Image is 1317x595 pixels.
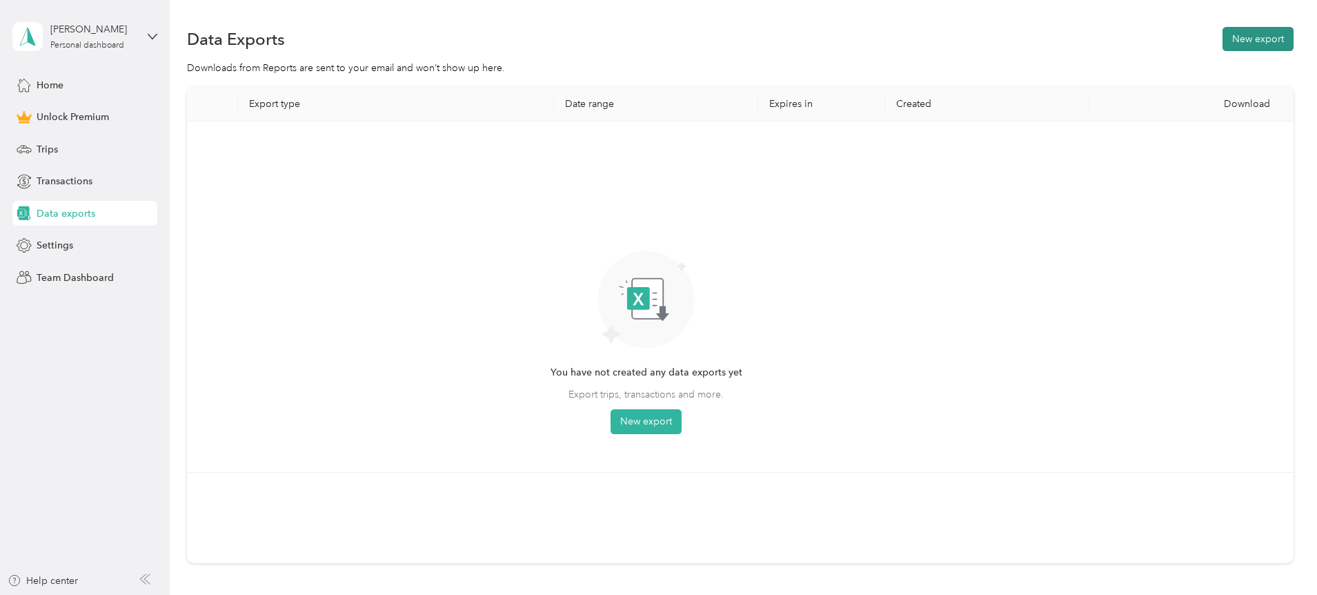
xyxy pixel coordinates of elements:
span: Trips [37,142,58,157]
th: Export type [238,87,554,121]
span: Team Dashboard [37,271,114,285]
span: Home [37,78,63,92]
span: Export trips, transactions and more. [568,387,724,402]
span: Transactions [37,174,92,188]
h1: Data Exports [187,32,285,46]
span: You have not created any data exports yet [551,365,742,380]
div: Personal dashboard [50,41,124,50]
th: Created [885,87,1089,121]
button: Help center [8,574,78,588]
span: Settings [37,238,73,253]
th: Expires in [758,87,886,121]
iframe: Everlance-gr Chat Button Frame [1240,518,1317,595]
div: Download [1100,98,1283,110]
div: Downloads from Reports are sent to your email and won’t show up here. [187,61,1294,75]
span: Unlock Premium [37,110,109,124]
button: New export [1222,27,1294,51]
button: New export [611,409,682,434]
th: Date range [554,87,758,121]
span: Data exports [37,206,95,221]
div: [PERSON_NAME] [50,22,137,37]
